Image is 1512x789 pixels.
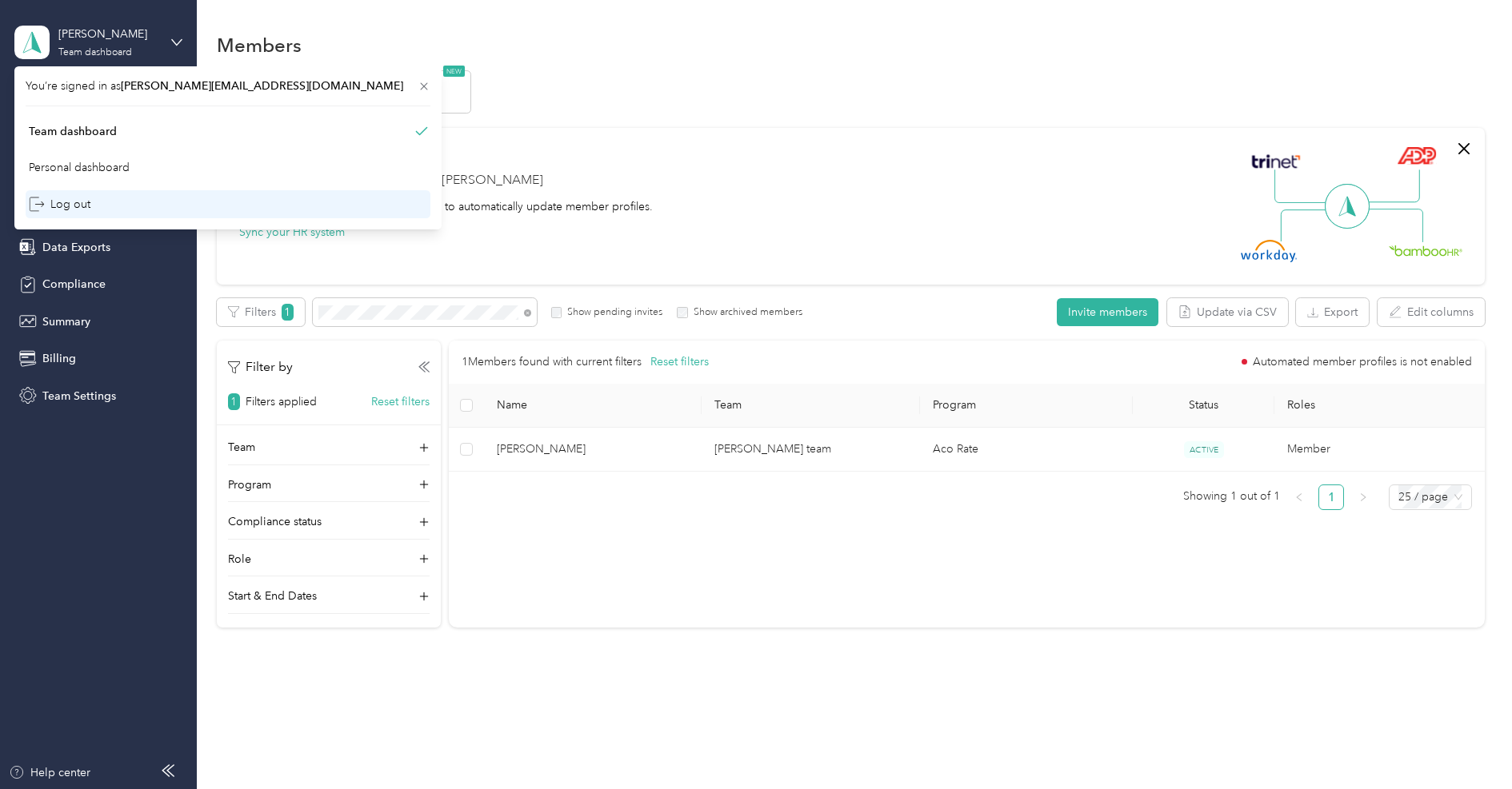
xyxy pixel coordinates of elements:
a: 1 [1319,485,1343,509]
td: Aco Rate [920,428,1133,472]
li: Previous Page [1286,484,1312,510]
div: Personal dashboard [29,159,130,176]
img: ADP [1397,146,1436,165]
span: 25 / page [1398,485,1462,509]
span: right [1358,492,1368,502]
span: Billing [42,350,76,367]
button: Reset filters [650,353,709,371]
p: Program [228,476,271,493]
span: 1 [228,393,240,410]
td: Member [1274,428,1493,472]
img: BambooHR [1389,245,1462,256]
p: Filter by [228,357,293,377]
span: Automated member profiles is not enabled [1253,357,1472,368]
div: Team dashboard [58,48,132,58]
th: Name [484,384,702,428]
iframe: Everlance-gr Chat Button Frame [1422,699,1512,789]
span: Showing 1 out of 1 [1183,484,1280,508]
span: [PERSON_NAME] [497,440,690,458]
label: Show pending invites [562,305,662,320]
p: Role [228,551,251,568]
img: Line Right Up [1364,169,1420,203]
td: Jorge Uribe [484,428,702,472]
span: ACTIVE [1184,441,1224,458]
button: left [1286,484,1312,510]
div: Log out [29,196,90,213]
button: Filters1 [217,298,305,326]
span: Compliance [42,276,106,293]
img: Line Left Up [1274,169,1330,204]
th: Program [920,384,1133,428]
p: 1 Members found with current filters [462,353,642,371]
button: right [1350,484,1376,510]
button: Help center [9,764,90,781]
li: Next Page [1350,484,1376,510]
span: NEW [443,66,465,77]
label: Show archived members [688,305,802,320]
span: You’re signed in as [26,78,430,94]
span: 1 [282,304,294,321]
button: Update via CSV [1167,298,1288,326]
img: Trinet [1248,150,1304,173]
div: Integrate your HR system with Everlance to automatically update member profiles. [239,198,653,215]
img: Line Left Down [1280,209,1336,241]
span: left [1294,492,1304,502]
li: 1 [1318,484,1344,510]
button: Export [1296,298,1369,326]
p: Compliance status [228,513,322,530]
th: Team [702,384,920,428]
img: Line Right Down [1367,209,1423,243]
td: Patricia Phillips's team [702,428,920,472]
p: Start & End Dates [228,588,317,604]
div: Page Size [1389,484,1472,510]
span: [PERSON_NAME][EMAIL_ADDRESS][DOMAIN_NAME] [121,79,403,93]
button: Reset filters [371,393,430,410]
img: Workday [1241,240,1297,262]
th: Status [1133,384,1274,428]
button: Edit columns [1378,298,1485,326]
div: Team dashboard [29,123,117,140]
h1: Members [217,37,302,54]
span: Name [497,398,690,412]
p: Team [228,439,255,456]
span: Summary [42,313,90,330]
button: Sync your HR system [239,224,345,241]
p: Filters applied [246,393,317,410]
div: [PERSON_NAME] [58,26,158,42]
th: Roles [1274,384,1493,428]
span: Data Exports [42,239,110,256]
button: Invite members [1057,298,1158,326]
span: Team Settings [42,388,116,404]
